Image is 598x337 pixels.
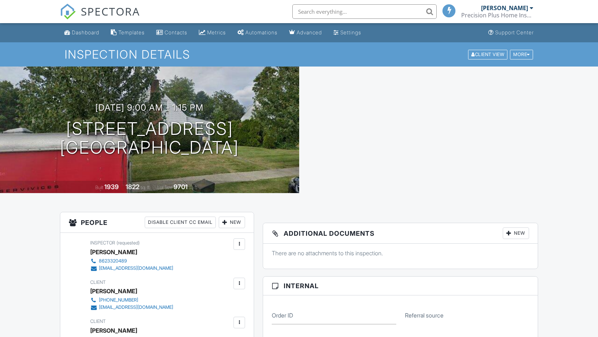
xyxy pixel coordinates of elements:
[126,183,139,191] div: 1822
[235,26,280,39] a: Automations (Basic)
[145,217,216,228] div: Disable Client CC Email
[157,185,173,190] span: Lot Size
[95,185,103,190] span: Built
[485,26,537,39] a: Support Center
[405,311,444,319] label: Referral source
[72,29,99,35] div: Dashboard
[481,4,528,12] div: [PERSON_NAME]
[99,258,127,264] div: 8623320489
[140,185,150,190] span: sq. ft.
[95,103,204,112] h3: [DATE] 9:00 am - 1:15 pm
[461,12,533,19] div: Precision Plus Home Inspections
[118,29,145,35] div: Templates
[90,286,137,297] div: [PERSON_NAME]
[272,249,529,257] p: There are no attachments to this inspection.
[219,217,245,228] div: New
[467,51,509,57] a: Client View
[81,4,140,19] span: SPECTORA
[99,265,173,271] div: [EMAIL_ADDRESS][DOMAIN_NAME]
[90,319,106,324] span: Client
[90,265,173,272] a: [EMAIL_ADDRESS][DOMAIN_NAME]
[99,297,138,303] div: [PHONE_NUMBER]
[90,280,106,285] span: Client
[331,26,364,39] a: Settings
[90,247,137,257] div: [PERSON_NAME]
[153,26,190,39] a: Contacts
[245,29,278,35] div: Automations
[207,29,226,35] div: Metrics
[189,185,198,190] span: sq.ft.
[263,223,538,244] h3: Additional Documents
[65,48,534,61] h1: Inspection Details
[60,119,239,158] h1: [STREET_ADDRESS] [GEOGRAPHIC_DATA]
[90,304,173,311] a: [EMAIL_ADDRESS][DOMAIN_NAME]
[286,26,325,39] a: Advanced
[263,277,538,295] h3: Internal
[90,325,137,336] div: [PERSON_NAME]
[108,26,148,39] a: Templates
[90,297,173,304] a: [PHONE_NUMBER]
[292,4,437,19] input: Search everything...
[196,26,229,39] a: Metrics
[90,257,173,265] a: 8623320489
[272,311,293,319] label: Order ID
[60,212,254,233] h3: People
[174,183,188,191] div: 9701
[503,227,529,239] div: New
[61,26,102,39] a: Dashboard
[297,29,322,35] div: Advanced
[60,4,76,20] img: The Best Home Inspection Software - Spectora
[99,304,173,310] div: [EMAIL_ADDRESS][DOMAIN_NAME]
[495,29,534,35] div: Support Center
[340,29,361,35] div: Settings
[117,240,140,246] span: (requested)
[90,240,115,246] span: Inspector
[60,10,140,25] a: SPECTORA
[165,29,187,35] div: Contacts
[104,183,119,191] div: 1939
[510,50,533,59] div: More
[468,50,507,59] div: Client View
